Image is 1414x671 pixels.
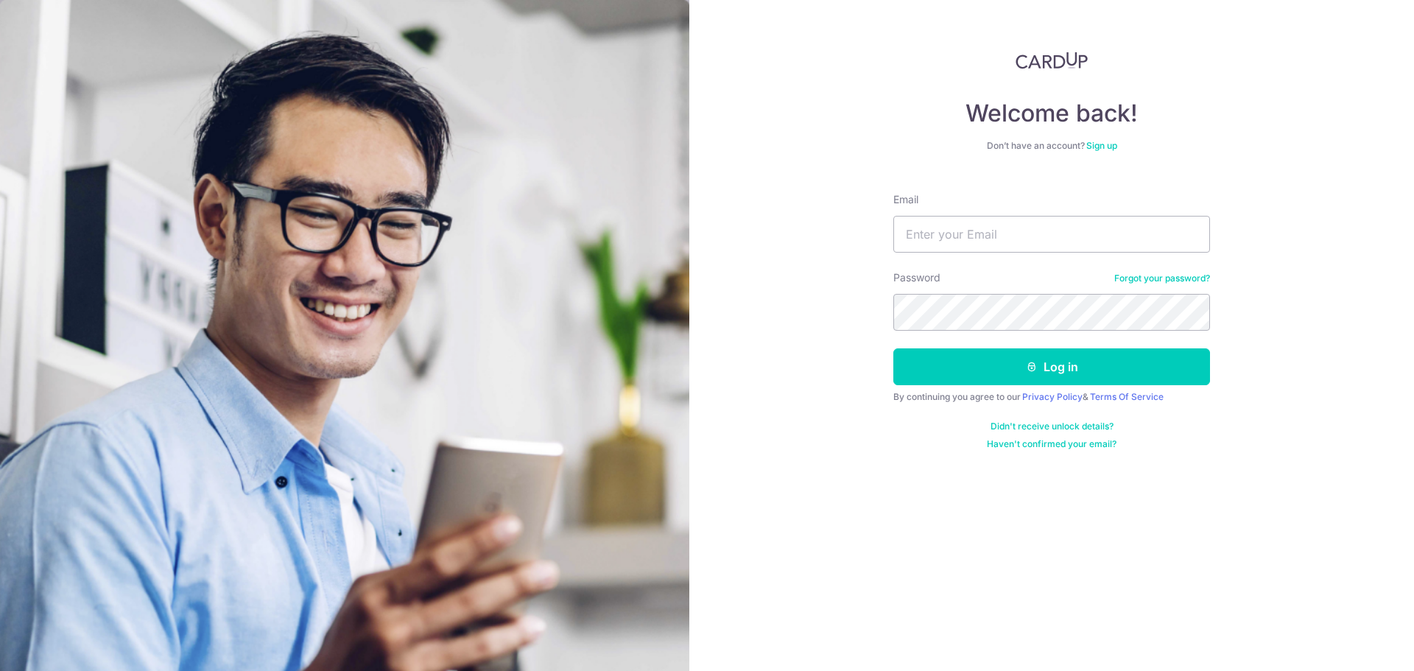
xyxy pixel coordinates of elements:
[893,140,1210,152] div: Don’t have an account?
[893,391,1210,403] div: By continuing you agree to our &
[893,192,918,207] label: Email
[1016,52,1088,69] img: CardUp Logo
[893,216,1210,253] input: Enter your Email
[1022,391,1083,402] a: Privacy Policy
[991,421,1114,432] a: Didn't receive unlock details?
[1086,140,1117,151] a: Sign up
[1090,391,1164,402] a: Terms Of Service
[893,99,1210,128] h4: Welcome back!
[1114,273,1210,284] a: Forgot your password?
[893,270,940,285] label: Password
[987,438,1116,450] a: Haven't confirmed your email?
[893,348,1210,385] button: Log in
